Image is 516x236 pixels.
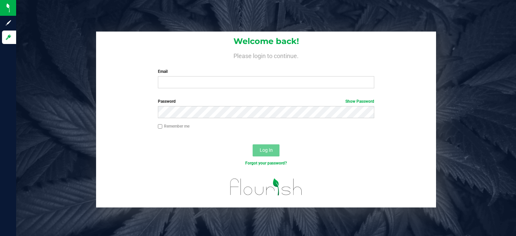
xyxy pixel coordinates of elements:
input: Remember me [158,124,163,129]
span: Password [158,99,176,104]
h4: Please login to continue. [96,51,436,59]
a: Forgot your password? [245,161,287,166]
span: Log In [260,147,273,153]
img: flourish_logo.svg [224,173,309,200]
button: Log In [253,144,279,156]
label: Email [158,68,375,75]
h1: Welcome back! [96,37,436,46]
a: Show Password [345,99,374,104]
inline-svg: Sign up [5,19,12,26]
inline-svg: Log in [5,34,12,41]
label: Remember me [158,123,189,129]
